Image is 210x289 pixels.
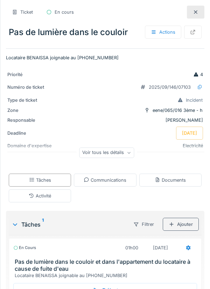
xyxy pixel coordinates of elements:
[79,148,134,158] div: Voir tous les détails
[6,23,204,41] div: Pas de lumière dans le couloir
[7,97,60,103] div: Type de ticket
[42,220,44,229] sup: 1
[20,9,33,15] div: Ticket
[153,244,168,251] div: [DATE]
[163,218,199,231] div: Ajouter
[7,117,203,123] div: [PERSON_NAME]
[145,26,181,39] div: Actions
[15,258,198,272] h3: Pas de lumière dans le couloir et dans l'appartement du locataire à cause de fuite d'eau
[7,107,60,114] div: Zone
[182,130,197,136] div: [DATE]
[84,177,126,183] div: Communications
[127,218,160,231] div: Filtrer
[193,71,203,78] div: 4
[155,177,186,183] div: Documents
[6,54,204,61] p: Locataire BENAISSA joignable au [PHONE_NUMBER]
[55,9,74,15] div: En cours
[186,97,203,103] div: Incident
[29,177,51,183] div: Tâches
[7,84,60,90] div: Numéro de ticket
[153,107,203,114] div: eene/065/016 3ème - h
[7,117,60,123] div: Responsable
[29,193,51,199] div: Activité
[15,272,198,279] div: Locataire BENAISSA joignable au [PHONE_NUMBER]
[7,71,60,78] div: Priorité
[7,130,60,136] div: Deadline
[13,245,36,251] div: En cours
[125,244,138,251] div: 01h00
[12,220,125,229] div: Tâches
[149,84,191,90] div: 2025/09/146/07103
